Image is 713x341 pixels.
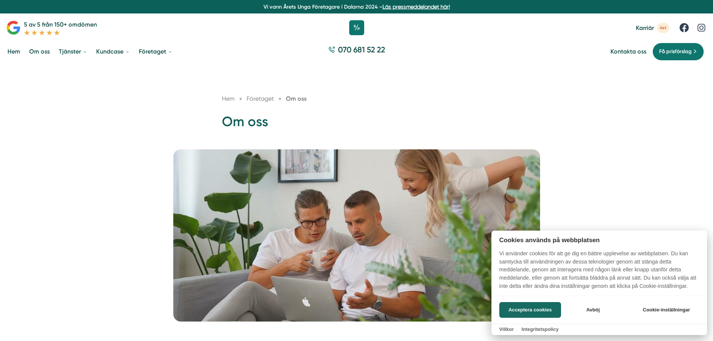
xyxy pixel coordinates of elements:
[499,326,514,332] a: Villkor
[521,326,558,332] a: Integritetspolicy
[634,302,699,318] button: Cookie-inställningar
[491,250,707,295] p: Vi använder cookies för att ge dig en bättre upplevelse av webbplatsen. Du kan samtycka till anvä...
[491,237,707,244] h2: Cookies används på webbplatsen
[499,302,561,318] button: Acceptera cookies
[563,302,623,318] button: Avböj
